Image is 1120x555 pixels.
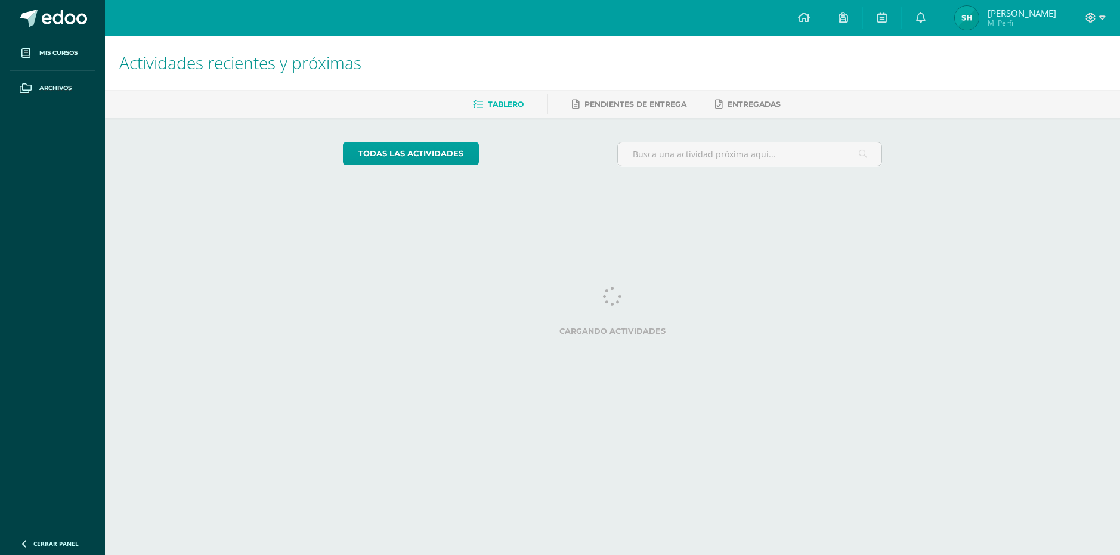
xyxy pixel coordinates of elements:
span: Actividades recientes y próximas [119,51,361,74]
a: Mis cursos [10,36,95,71]
span: Entregadas [728,100,781,108]
span: Cerrar panel [33,540,79,548]
span: Tablero [488,100,524,108]
span: Mis cursos [39,48,78,58]
label: Cargando actividades [343,327,883,336]
input: Busca una actividad próxima aquí... [618,142,882,166]
span: Archivos [39,83,72,93]
a: Archivos [10,71,95,106]
a: todas las Actividades [343,142,479,165]
span: Pendientes de entrega [584,100,686,108]
span: Mi Perfil [988,18,1056,28]
span: [PERSON_NAME] [988,7,1056,19]
a: Pendientes de entrega [572,95,686,114]
img: df3e08b183c7ebf2a6633e110e182967.png [955,6,979,30]
a: Entregadas [715,95,781,114]
a: Tablero [473,95,524,114]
